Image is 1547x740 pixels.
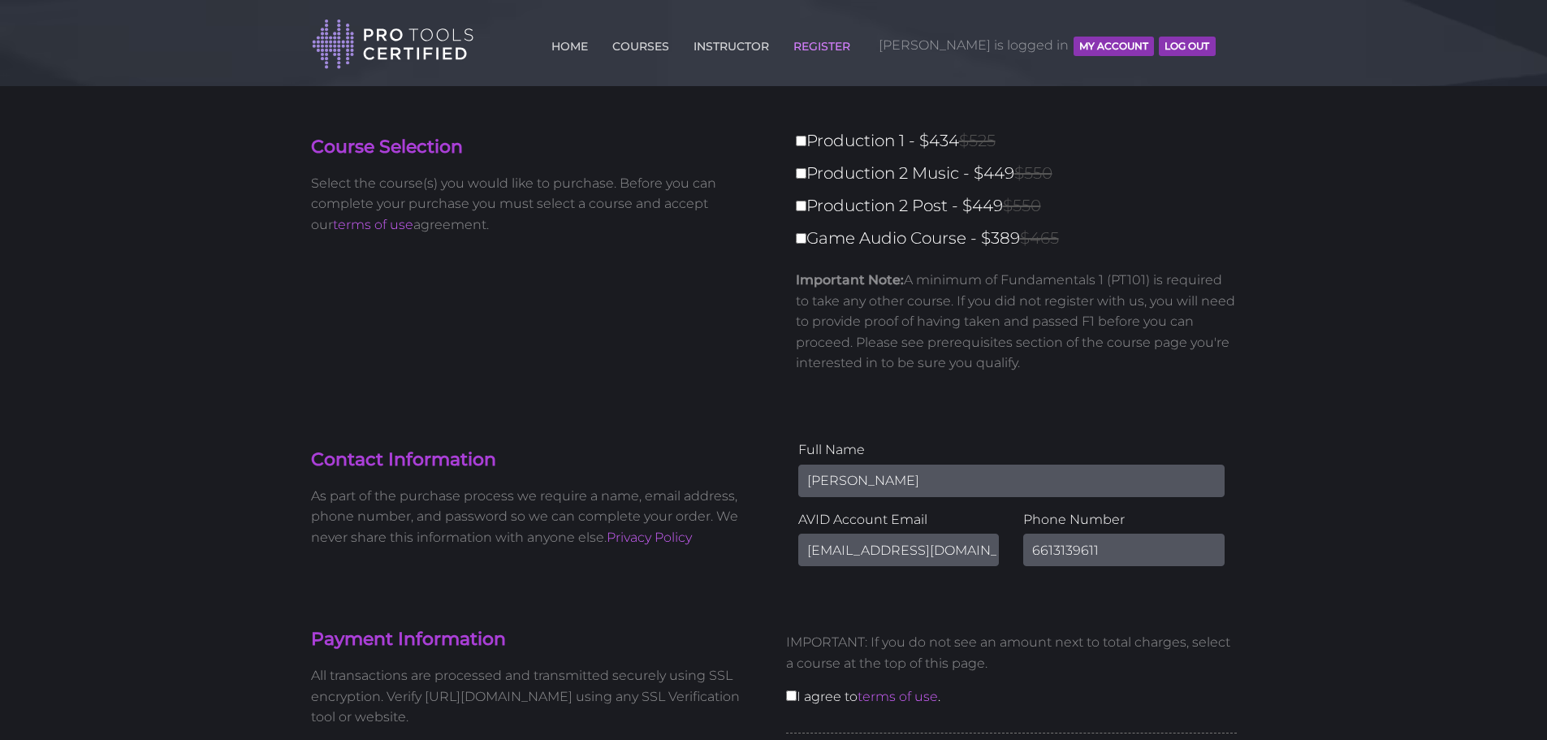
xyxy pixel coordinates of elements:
span: $550 [1014,163,1052,183]
span: $550 [1003,196,1041,215]
h4: Contact Information [311,448,762,473]
strong: Important Note: [796,272,904,288]
label: Full Name [798,439,1225,461]
button: MY ACCOUNT [1074,37,1154,56]
p: A minimum of Fundamentals 1 (PT101) is required to take any other course. If you did not register... [796,270,1237,374]
input: Production 2 Music - $449$550 [796,168,806,179]
p: Select the course(s) you would like to purchase. Before you can complete your purchase you must s... [311,173,762,236]
span: $525 [959,131,996,150]
input: Production 1 - $434$525 [796,136,806,146]
input: Production 2 Post - $449$550 [796,201,806,211]
input: Game Audio Course - $389$465 [796,233,806,244]
img: Pro Tools Certified Logo [312,18,474,71]
h4: Payment Information [311,627,762,652]
a: terms of use [858,689,938,704]
a: Privacy Policy [607,530,692,545]
label: AVID Account Email [798,509,1000,530]
a: terms of use [333,217,413,232]
button: Log Out [1159,37,1215,56]
span: $465 [1020,228,1059,248]
p: IMPORTANT: If you do not see an amount next to total charges, select a course at the top of this ... [786,632,1237,673]
p: As part of the purchase process we require a name, email address, phone number, and password so w... [311,486,762,548]
label: Phone Number [1023,509,1225,530]
a: REGISTER [789,30,854,56]
label: Production 1 - $434 [796,127,1247,155]
span: [PERSON_NAME] is logged in [879,21,1216,70]
p: All transactions are processed and transmitted securely using SSL encryption. Verify [URL][DOMAIN... [311,665,762,728]
a: INSTRUCTOR [689,30,773,56]
label: Production 2 Music - $449 [796,159,1247,188]
a: HOME [547,30,592,56]
div: I agree to . [774,619,1249,732]
label: Production 2 Post - $449 [796,192,1247,220]
label: Game Audio Course - $389 [796,224,1247,253]
a: COURSES [608,30,673,56]
h4: Course Selection [311,135,762,160]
